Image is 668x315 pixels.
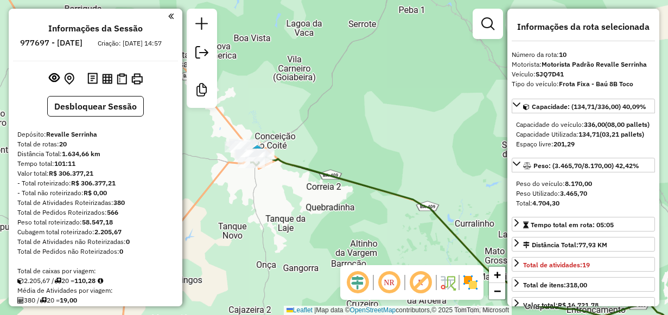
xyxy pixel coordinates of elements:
div: 2.205,67 / 20 = [17,276,174,286]
strong: 134,71 [578,130,600,138]
button: Logs desbloquear sessão [85,70,100,87]
strong: 19 [582,261,590,269]
a: Exportar sessão [191,42,213,66]
div: Peso total roteirizado: [17,217,174,227]
div: Veículo: [512,69,655,79]
strong: 1.634,66 km [62,150,100,158]
button: Visualizar relatório de Roteirização [100,71,114,86]
span: Ocultar deslocamento [345,269,371,295]
div: - Total roteirizado: [17,178,174,188]
i: Total de Atividades [17,297,24,304]
div: Tempo total: [17,159,174,169]
div: Total de Pedidos Roteirizados: [17,208,174,217]
strong: 201,29 [554,140,575,148]
div: Valor total: [17,169,174,178]
h6: 977697 - [DATE] [20,38,82,48]
div: Distância Total: [523,240,607,250]
div: 380 / 20 = [17,295,174,305]
span: Exibir rótulo [408,269,434,295]
div: Valor total: [523,300,599,310]
div: Peso: (3.465,70/8.170,00) 42,42% [512,175,655,213]
a: Tempo total em rota: 05:05 [512,217,655,232]
a: Distância Total:77,93 KM [512,237,655,252]
span: 77,93 KM [578,241,607,249]
div: Total de Pedidos não Roteirizados: [17,247,174,256]
strong: (08,00 pallets) [605,120,650,128]
span: Tempo total em rota: 05:05 [531,221,614,229]
div: Peso Utilizado: [516,189,651,198]
div: Total de itens: [523,280,587,290]
img: Fluxo de ruas [439,274,456,291]
strong: 3.465,70 [560,189,587,197]
h4: Informações da Sessão [48,23,143,34]
strong: 380 [113,198,125,207]
strong: 8.170,00 [565,179,592,188]
i: Meta Caixas/viagem: 1,00 Diferença: 109,28 [98,278,103,284]
div: Depósito: [17,130,174,139]
strong: SJQ7D41 [536,70,564,78]
img: Conceicao do Coite [250,144,264,158]
span: Capacidade: (134,71/336,00) 40,09% [532,102,646,111]
a: Leaflet [287,306,313,314]
button: Exibir sessão original [47,70,62,87]
strong: 566 [107,208,118,216]
strong: Motorista Padrão Revalle Serrinha [542,60,647,68]
strong: R$ 306.377,21 [71,179,116,187]
div: Espaço livre: [516,139,651,149]
strong: 19,00 [60,296,77,304]
div: Criação: [DATE] 14:57 [93,38,166,48]
img: Exibir/Ocultar setores [462,274,479,291]
div: Total de rotas: [17,139,174,149]
strong: 20 [59,140,67,148]
a: Peso: (3.465,70/8.170,00) 42,42% [512,158,655,172]
a: Exibir filtros [477,13,499,35]
button: Imprimir Rotas [129,71,145,87]
div: Média de Atividades por viagem: [17,286,174,295]
strong: 57,13% [94,306,118,314]
div: Capacidade do veículo: [516,120,651,130]
div: Número da rota: [512,50,655,60]
strong: (03,21 pallets) [600,130,644,138]
div: Total de caixas por viagem: [17,266,174,276]
div: Cubagem total roteirizado: [17,227,174,237]
a: Clique aqui para minimizar o painel [168,10,174,22]
strong: 336,00 [584,120,605,128]
span: − [494,284,501,298]
strong: 4.704,30 [532,199,559,207]
h4: Informações da rota selecionada [512,22,655,32]
a: Criar modelo [191,79,213,104]
div: Total de Atividades não Roteirizadas: [17,237,174,247]
strong: 2.205,67 [94,228,122,236]
span: Ocultar NR [376,269,402,295]
span: Peso: (3.465,70/8.170,00) 42,42% [533,162,639,170]
span: | [314,306,316,314]
span: Peso do veículo: [516,179,592,188]
span: Total de atividades: [523,261,590,269]
strong: 58.547,18 [82,218,113,226]
button: Centralizar mapa no depósito ou ponto de apoio [62,70,77,87]
span: + [494,268,501,281]
span: Ocupação média da frota: [17,306,92,314]
a: Total de itens:318,00 [512,277,655,292]
strong: R$ 306.377,21 [49,169,93,177]
div: Tipo do veículo: [512,79,655,89]
strong: 10 [559,50,567,59]
a: Nova sessão e pesquisa [191,13,213,37]
strong: 318,00 [566,281,587,289]
button: Visualizar Romaneio [114,71,129,87]
div: Distância Total: [17,149,174,159]
strong: R$ 0,00 [84,189,107,197]
button: Desbloquear Sessão [47,96,144,117]
div: Total: [516,198,651,208]
strong: 110,28 [74,277,96,285]
i: Total de rotas [54,278,61,284]
i: Total de rotas [40,297,47,304]
strong: R$ 16.721,78 [558,301,599,309]
div: Capacidade Utilizada: [516,130,651,139]
a: Zoom out [489,283,505,299]
strong: 101:11 [54,159,75,168]
a: Zoom in [489,267,505,283]
strong: Revalle Serrinha [46,130,97,138]
div: Map data © contributors,© 2025 TomTom, Microsoft [284,306,512,315]
a: Total de atividades:19 [512,257,655,272]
